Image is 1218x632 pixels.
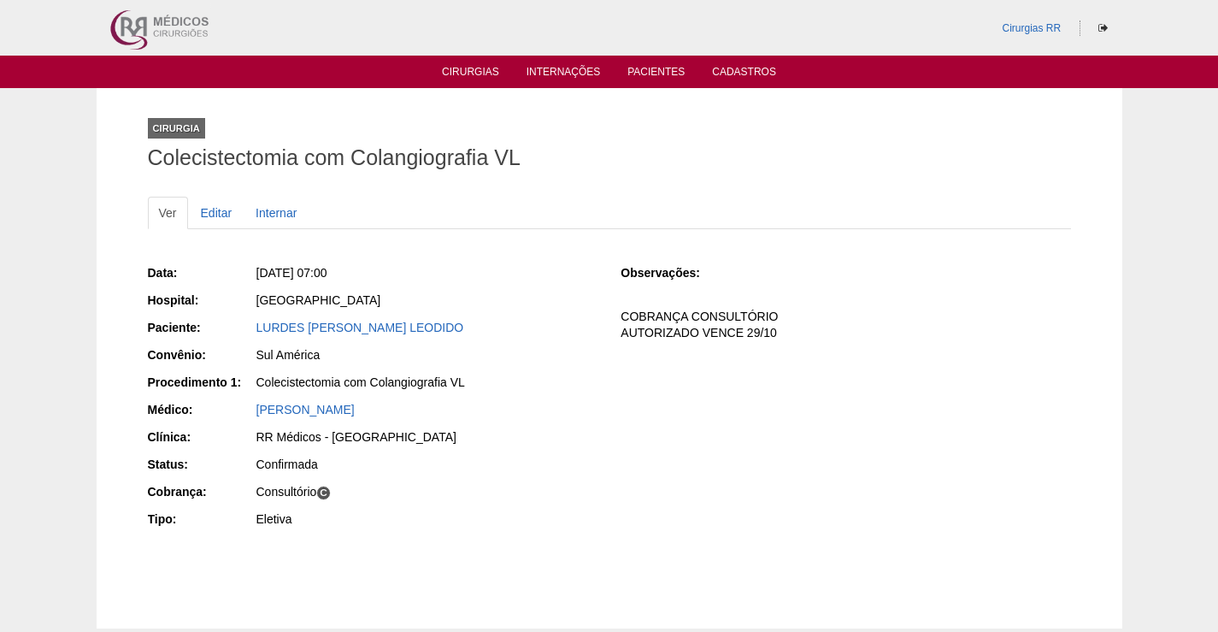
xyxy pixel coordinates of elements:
a: Internar [244,197,308,229]
a: Pacientes [627,66,685,83]
a: Cirurgias RR [1002,22,1061,34]
div: Observações: [621,264,727,281]
a: LURDES [PERSON_NAME] LEODIDO [256,321,464,334]
div: Confirmada [256,456,597,473]
div: Procedimento 1: [148,374,255,391]
div: Cobrança: [148,483,255,500]
div: Colecistectomia com Colangiografia VL [256,374,597,391]
a: [PERSON_NAME] [256,403,355,416]
a: Cirurgias [442,66,499,83]
a: Cadastros [712,66,776,83]
div: Cirurgia [148,118,205,139]
a: Internações [527,66,601,83]
div: RR Médicos - [GEOGRAPHIC_DATA] [256,428,597,446]
div: Hospital: [148,292,255,309]
div: Sul América [256,346,597,363]
i: Sair [1098,23,1108,33]
div: Eletiva [256,511,597,528]
span: C [316,486,331,500]
div: Tipo: [148,511,255,528]
a: Editar [190,197,244,229]
div: Consultório [256,483,597,500]
div: Paciente: [148,319,255,336]
div: Convênio: [148,346,255,363]
div: [GEOGRAPHIC_DATA] [256,292,597,309]
div: Status: [148,456,255,473]
span: [DATE] 07:00 [256,266,327,280]
div: Clínica: [148,428,255,446]
p: COBRANÇA CONSULTÓRIO AUTORIZADO VENCE 29/10 [621,309,1070,341]
h1: Colecistectomia com Colangiografia VL [148,147,1071,168]
a: Ver [148,197,188,229]
div: Médico: [148,401,255,418]
div: Data: [148,264,255,281]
